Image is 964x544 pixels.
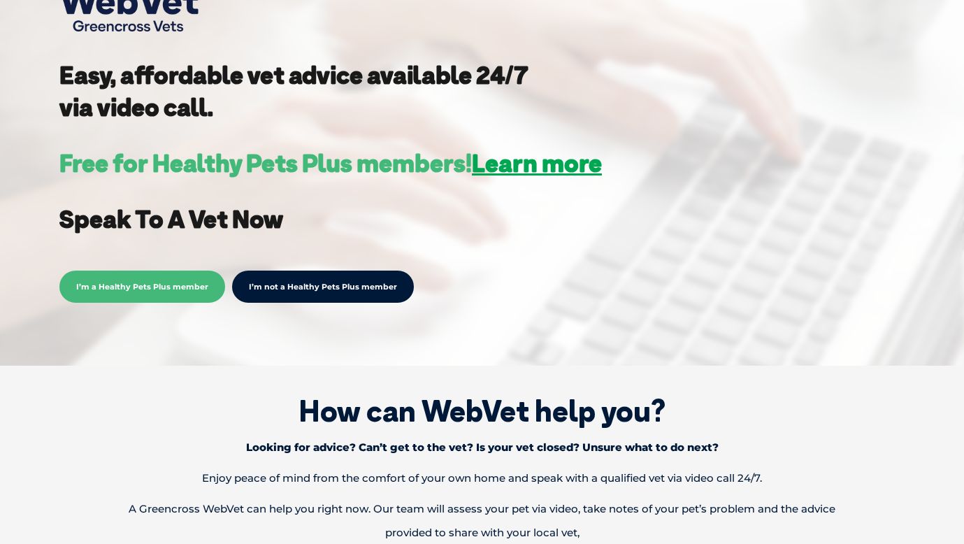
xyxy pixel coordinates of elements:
[59,59,528,122] strong: Easy, affordable vet advice available 24/7 via video call.
[59,203,283,234] strong: Speak To A Vet Now
[59,151,602,176] h3: Free for Healthy Pets Plus members!
[113,466,851,490] p: Enjoy peace of mind from the comfort of your own home and speak with a qualified vet via video ca...
[59,271,225,303] span: I’m a Healthy Pets Plus member
[21,394,943,429] h1: How can WebVet help you?
[232,271,414,303] a: I’m not a Healthy Pets Plus member
[472,148,602,178] a: Learn more
[59,280,225,292] a: I’m a Healthy Pets Plus member
[113,436,851,459] p: Looking for advice? Can’t get to the vet? Is your vet closed? Unsure what to do next?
